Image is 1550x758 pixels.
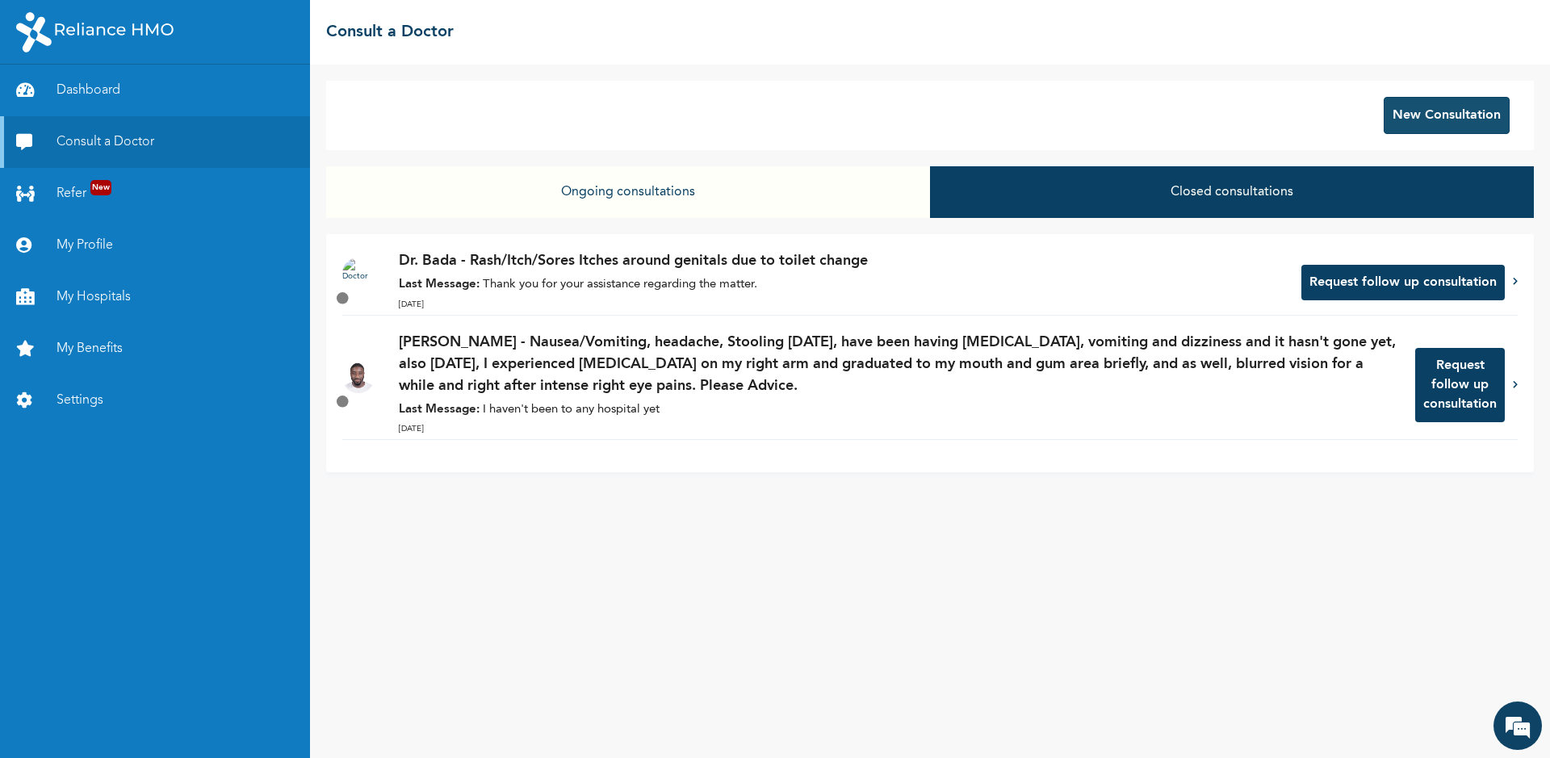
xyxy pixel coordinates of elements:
div: 1:11 PM [21,334,271,383]
div: Minimize live chat window [265,8,304,47]
div: 1:11 PM [21,386,238,417]
h2: Consult a Doctor [326,20,454,44]
span: multi-vitamins. [203,483,283,500]
span: New [90,180,111,195]
span: Please note that we do not cover [MEDICAL_DATA] [32,341,260,376]
button: Request follow up consultation [1415,348,1505,422]
div: Navigation go back [18,89,42,113]
button: New Consultation [1384,97,1510,134]
div: 1:10 PM [21,158,271,331]
p: Thank you for your assistance regarding the matter. [399,276,1285,295]
div: glasshyouz [27,426,287,439]
span: Add emojis [255,560,271,576]
div: 1:11 PM [134,442,295,473]
img: Doctor [342,361,375,393]
img: RelianceHMO's Logo [16,12,174,52]
textarea: Type your message and hit 'Enter' [8,540,308,597]
div: Taofeek [108,90,295,112]
p: I haven't been to any hospital yet [399,401,1399,420]
strong: Last Message: [399,404,480,416]
span: More actions [257,519,269,534]
strong: Last Message: [399,278,480,291]
span: Hello there! Thank you for contacting Reliance HMO! My name is [PERSON_NAME]. Please hold on for ... [32,165,260,325]
span: End chat [277,519,295,534]
p: [DATE] [399,423,1399,435]
p: [PERSON_NAME] - Nausea/Vomiting, headache, Stooling [DATE], have been having [MEDICAL_DATA], vomi... [399,332,1399,397]
span: Attach a file [279,560,295,576]
button: Request follow up consultation [1301,265,1505,300]
p: Dr. Bada - Rash/Itch/Sores Itches around genitals due to toilet change [399,250,1285,272]
span: What about supplements? [145,449,283,467]
div: 1:12 PM [192,476,295,507]
span: I am so sorry about the non coverage [32,392,227,410]
button: Ongoing consultations [326,166,930,218]
img: Doctor [342,258,375,290]
p: [DATE] [399,299,1285,311]
div: 1:22 PM [240,510,295,541]
button: Closed consultations [930,166,1534,218]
